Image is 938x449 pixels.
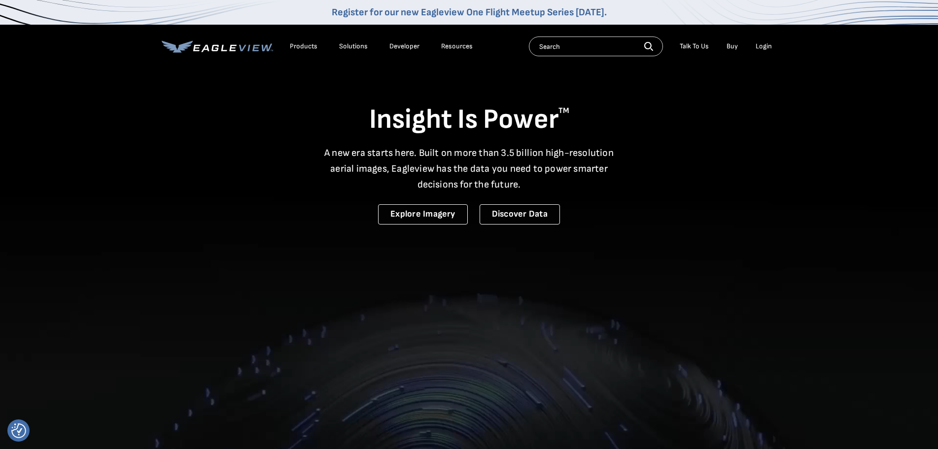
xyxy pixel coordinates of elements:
[558,106,569,115] sup: TM
[441,42,473,51] div: Resources
[11,423,26,438] button: Consent Preferences
[290,42,317,51] div: Products
[378,204,468,224] a: Explore Imagery
[318,145,620,192] p: A new era starts here. Built on more than 3.5 billion high-resolution aerial images, Eagleview ha...
[162,103,777,137] h1: Insight Is Power
[529,37,663,56] input: Search
[389,42,419,51] a: Developer
[727,42,738,51] a: Buy
[332,6,607,18] a: Register for our new Eagleview One Flight Meetup Series [DATE].
[480,204,560,224] a: Discover Data
[11,423,26,438] img: Revisit consent button
[680,42,709,51] div: Talk To Us
[339,42,368,51] div: Solutions
[756,42,772,51] div: Login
